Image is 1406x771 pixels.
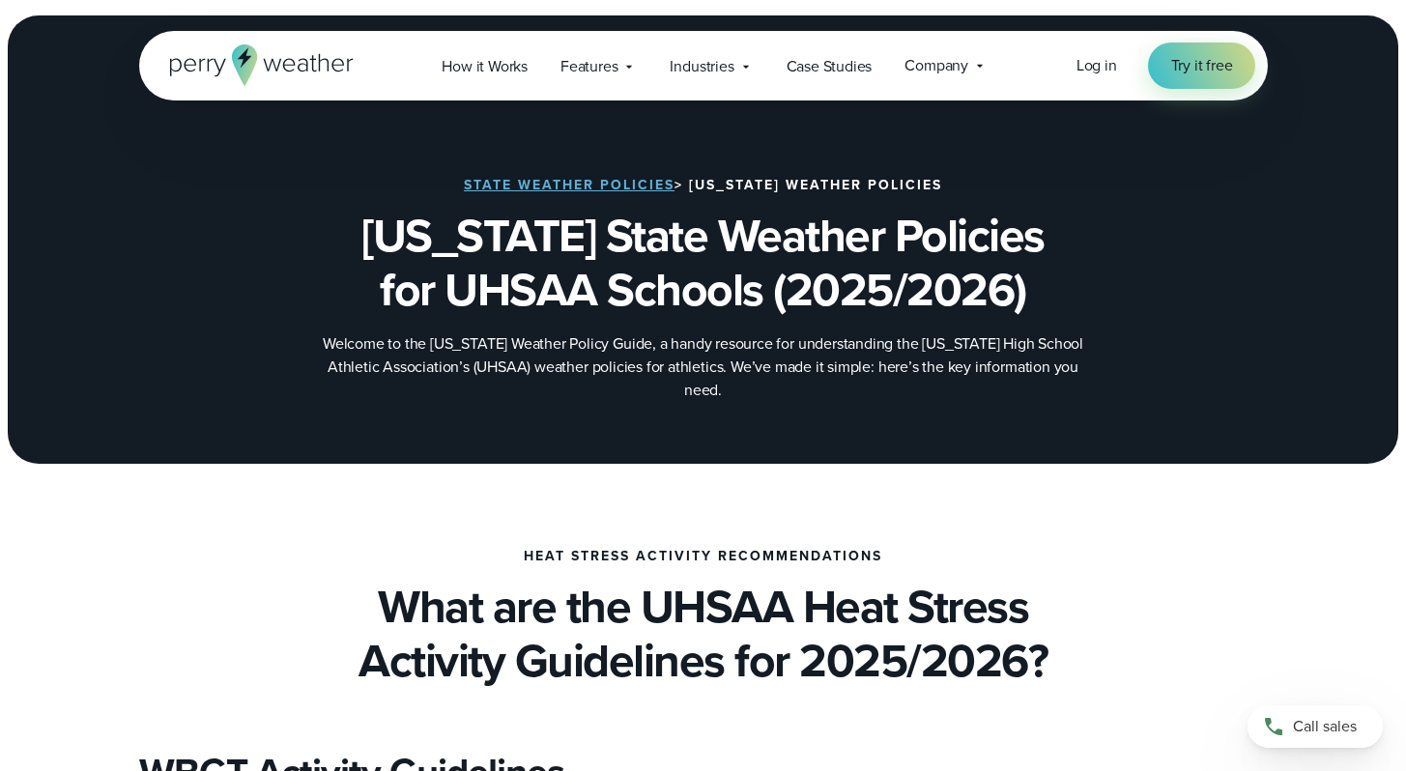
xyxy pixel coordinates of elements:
[1076,54,1117,77] a: Log in
[560,55,617,78] span: Features
[1148,43,1256,89] a: Try it free
[1076,54,1117,76] span: Log in
[670,55,733,78] span: Industries
[904,54,968,77] span: Company
[770,46,889,86] a: Case Studies
[442,55,528,78] span: How it Works
[1293,715,1357,738] span: Call sales
[464,178,942,193] h3: > [US_STATE] Weather Policies
[139,580,1268,688] h2: What are the UHSAA Heat Stress Activity Guidelines for 2025/2026?
[425,46,544,86] a: How it Works
[1248,705,1383,748] a: Call sales
[524,549,882,564] h2: Heat Stress Activity Recommendations
[317,332,1090,402] p: Welcome to the [US_STATE] Weather Policy Guide, a handy resource for understanding the [US_STATE]...
[236,209,1171,317] h1: [US_STATE] State Weather Policies for UHSAA Schools (2025/2026)
[787,55,873,78] span: Case Studies
[1171,54,1233,77] span: Try it free
[464,175,674,195] a: State Weather Policies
